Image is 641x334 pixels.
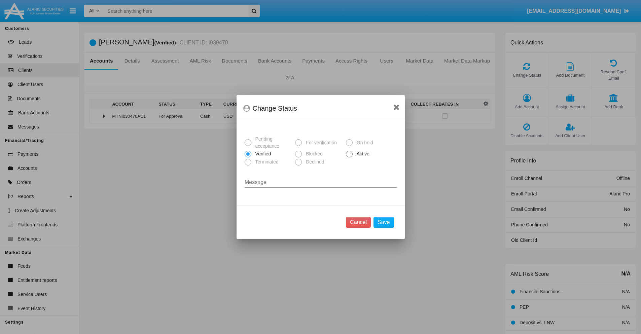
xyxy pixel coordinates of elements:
span: Declined [302,158,326,165]
span: Active [353,150,371,157]
span: Verified [251,150,273,157]
span: Blocked [302,150,324,157]
button: Save [373,217,394,228]
span: Pending acceptance [251,136,293,150]
span: For verification [302,139,339,146]
span: On hold [353,139,375,146]
span: Terminated [251,158,280,165]
div: Change Status [243,103,398,114]
button: Cancel [346,217,371,228]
